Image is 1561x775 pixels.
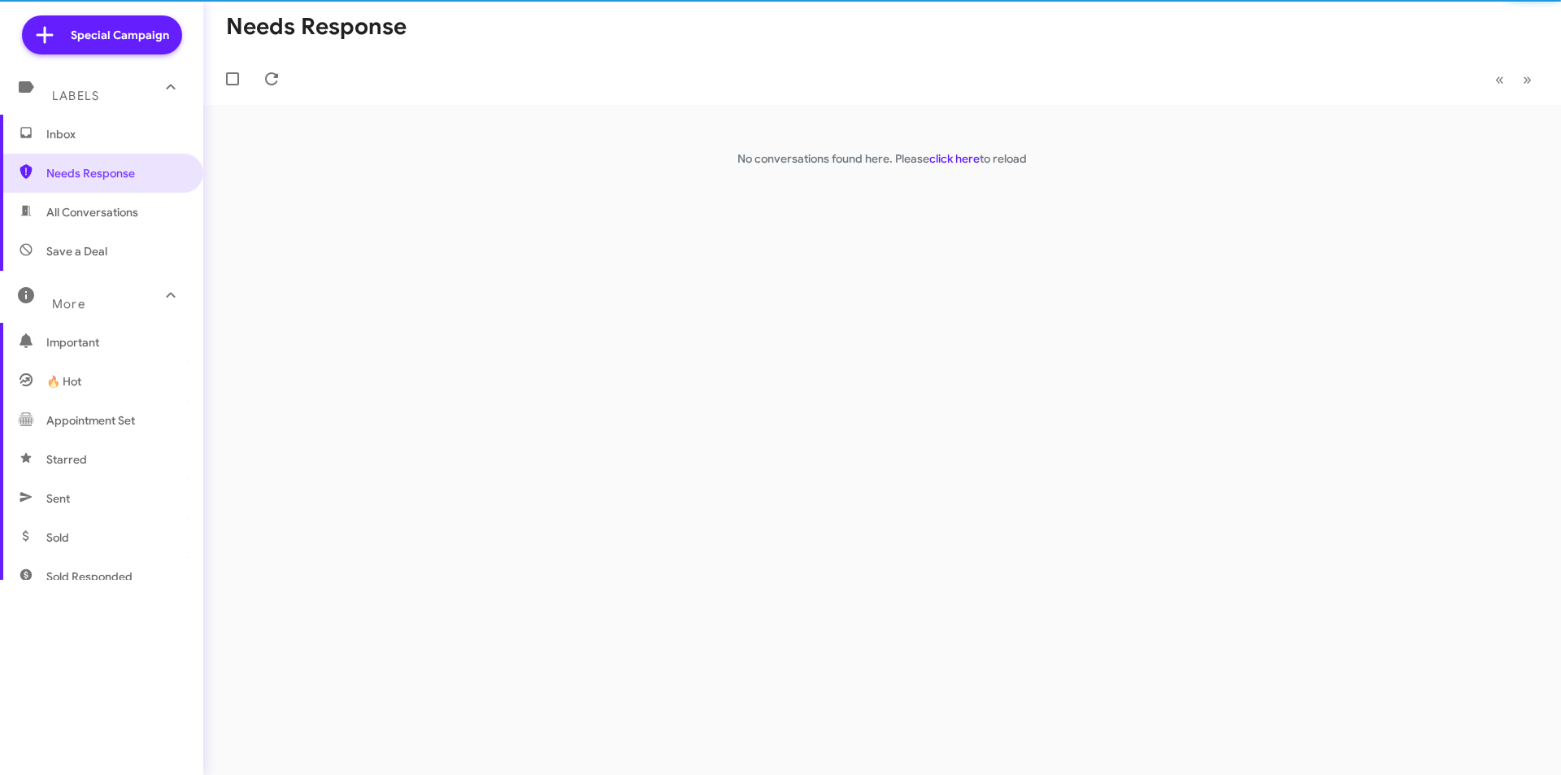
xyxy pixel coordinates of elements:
[1523,69,1532,89] span: »
[46,204,138,220] span: All Conversations
[22,15,182,54] a: Special Campaign
[1495,69,1504,89] span: «
[46,451,87,468] span: Starred
[226,14,407,40] h1: Needs Response
[46,165,185,181] span: Needs Response
[52,89,99,103] span: Labels
[46,373,81,390] span: 🔥 Hot
[52,297,85,311] span: More
[46,243,107,259] span: Save a Deal
[46,529,69,546] span: Sold
[929,151,980,166] a: click here
[1485,63,1514,96] button: Previous
[71,27,169,43] span: Special Campaign
[1486,63,1541,96] nav: Page navigation example
[46,126,185,142] span: Inbox
[203,150,1561,167] p: No conversations found here. Please to reload
[1513,63,1541,96] button: Next
[46,568,133,585] span: Sold Responded
[46,334,185,350] span: Important
[46,490,70,507] span: Sent
[46,412,135,429] span: Appointment Set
